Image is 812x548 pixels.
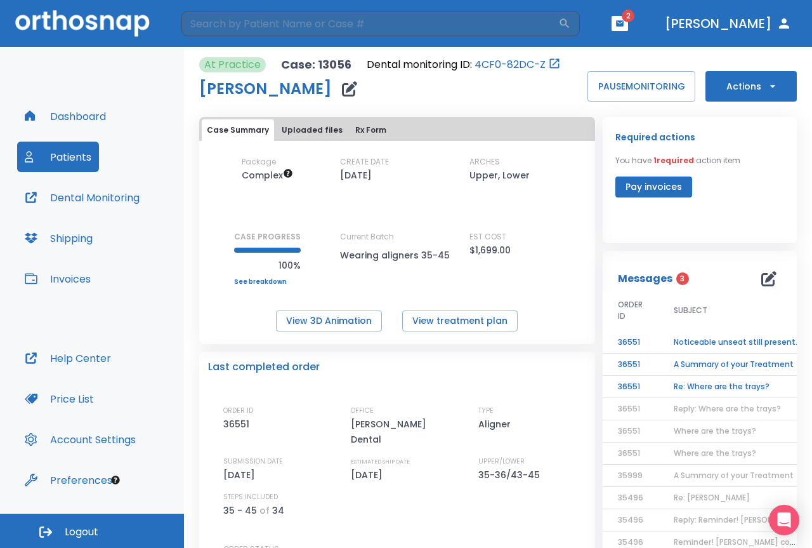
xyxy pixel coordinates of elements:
p: ARCHES [469,156,500,168]
span: 3 [676,272,689,285]
p: TYPE [478,405,494,417]
span: Reply: Where are the trays? [674,403,781,414]
input: Search by Patient Name or Case # [181,11,558,36]
button: View 3D Animation [276,311,382,331]
p: ESTIMATED SHIP DATE [351,456,410,467]
h1: [PERSON_NAME] [199,81,332,97]
span: Where are the trays? [674,425,756,436]
p: SUBMISSION DATE [223,456,283,467]
button: Price List [17,384,101,414]
p: Package [242,156,276,168]
p: Last completed order [208,359,320,375]
span: A Summary of your Treatment [674,470,794,481]
p: Messages [618,271,672,286]
p: Dental monitoring ID: [367,57,472,72]
button: Patients [17,142,99,172]
span: 36551 [618,448,640,458]
img: Orthosnap [15,10,150,36]
button: Shipping [17,223,100,253]
p: Case: 13056 [281,57,351,72]
p: Current Batch [340,231,454,243]
p: 34 [272,503,284,518]
p: At Practice [204,57,261,72]
td: 36551 [603,354,658,376]
div: Open Intercom Messenger [769,505,799,535]
span: 35496 [618,537,643,547]
span: Logout [65,525,98,539]
span: 1 required [653,155,694,166]
button: Actions [705,71,797,102]
p: [DATE] [351,467,387,483]
span: Re: [PERSON_NAME] [674,492,750,503]
span: Up to 50 Steps (100 aligners) [242,169,293,182]
p: CREATE DATE [340,156,389,168]
p: Required actions [615,130,695,145]
td: 36551 [603,331,658,354]
button: Help Center [17,343,119,373]
span: 35496 [618,514,643,525]
p: of [259,503,270,518]
span: Where are the trays? [674,448,756,458]
button: Pay invoices [615,177,692,197]
span: 2 [622,10,634,22]
button: Case Summary [202,119,274,141]
div: tabs [202,119,593,141]
p: Upper, Lower [469,168,530,183]
span: 36551 [618,425,640,436]
p: STEPS INCLUDED [223,491,278,503]
p: UPPER/LOWER [478,456,525,467]
button: Account Settings [17,424,143,455]
p: 36551 [223,417,254,432]
p: [DATE] [340,168,372,183]
p: 100% [234,258,301,273]
button: PAUSEMONITORING [587,71,695,102]
span: ORDER ID [618,299,643,322]
p: CASE PROGRESS [234,231,301,243]
p: 35-36/43-45 [478,467,544,483]
p: You have action item [615,155,740,166]
span: 36551 [618,403,640,414]
p: EST COST [469,231,506,243]
button: View treatment plan [402,311,518,331]
a: See breakdown [234,278,301,286]
p: 35 - 45 [223,503,257,518]
button: Uploaded files [277,119,348,141]
p: [DATE] [223,467,259,483]
button: Dashboard [17,101,114,131]
button: Rx Form [350,119,391,141]
td: 36551 [603,376,658,398]
a: 4CF0-82DC-Z [475,57,546,72]
p: OFFICE [351,405,374,417]
button: [PERSON_NAME] [660,12,797,35]
button: Preferences [17,465,120,495]
div: Open patient in dental monitoring portal [367,57,561,72]
span: 35496 [618,492,643,503]
p: ORDER ID [223,405,253,417]
p: $1,699.00 [469,243,511,258]
button: Dental Monitoring [17,182,147,213]
button: Invoices [17,264,98,294]
div: Tooltip anchor [110,474,121,486]
span: 35999 [618,470,643,481]
span: SUBJECT [674,305,707,316]
p: Wearing aligners 35-45 [340,248,454,263]
p: [PERSON_NAME] Dental [351,417,459,447]
p: Aligner [478,417,515,432]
